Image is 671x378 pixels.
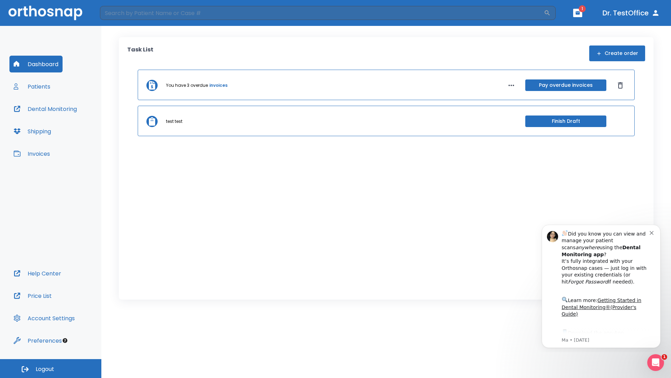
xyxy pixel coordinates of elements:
[579,5,586,12] span: 1
[36,365,54,373] span: Logout
[9,100,81,117] button: Dental Monitoring
[615,80,626,91] button: Dismiss
[9,310,79,327] button: Account Settings
[62,337,68,344] div: Tooltip anchor
[127,45,153,61] p: Task List
[9,78,55,95] button: Patients
[209,82,228,89] a: invoices
[8,6,82,20] img: Orthosnap
[118,11,124,16] button: Dismiss notification
[9,145,54,162] button: Invoices
[9,265,65,282] button: Help Center
[589,45,645,61] button: Create order
[531,218,671,352] iframe: Intercom notifications message
[9,123,55,140] button: Shipping
[30,110,118,146] div: Download the app: | ​ Let us know if you need help getting started!
[525,115,606,127] button: Finish Draft
[525,79,606,91] button: Pay overdue invoices
[600,7,663,19] button: Dr. TestOffice
[662,354,667,360] span: 1
[9,287,56,304] button: Price List
[100,6,544,20] input: Search by Patient Name or Case #
[30,119,118,125] p: Message from Ma, sent 5w ago
[166,82,208,89] p: You have 3 overdue
[166,118,182,125] p: test test
[9,56,63,72] button: Dashboard
[9,332,66,349] button: Preferences
[30,112,93,124] a: App Store
[647,354,664,371] iframe: Intercom live chat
